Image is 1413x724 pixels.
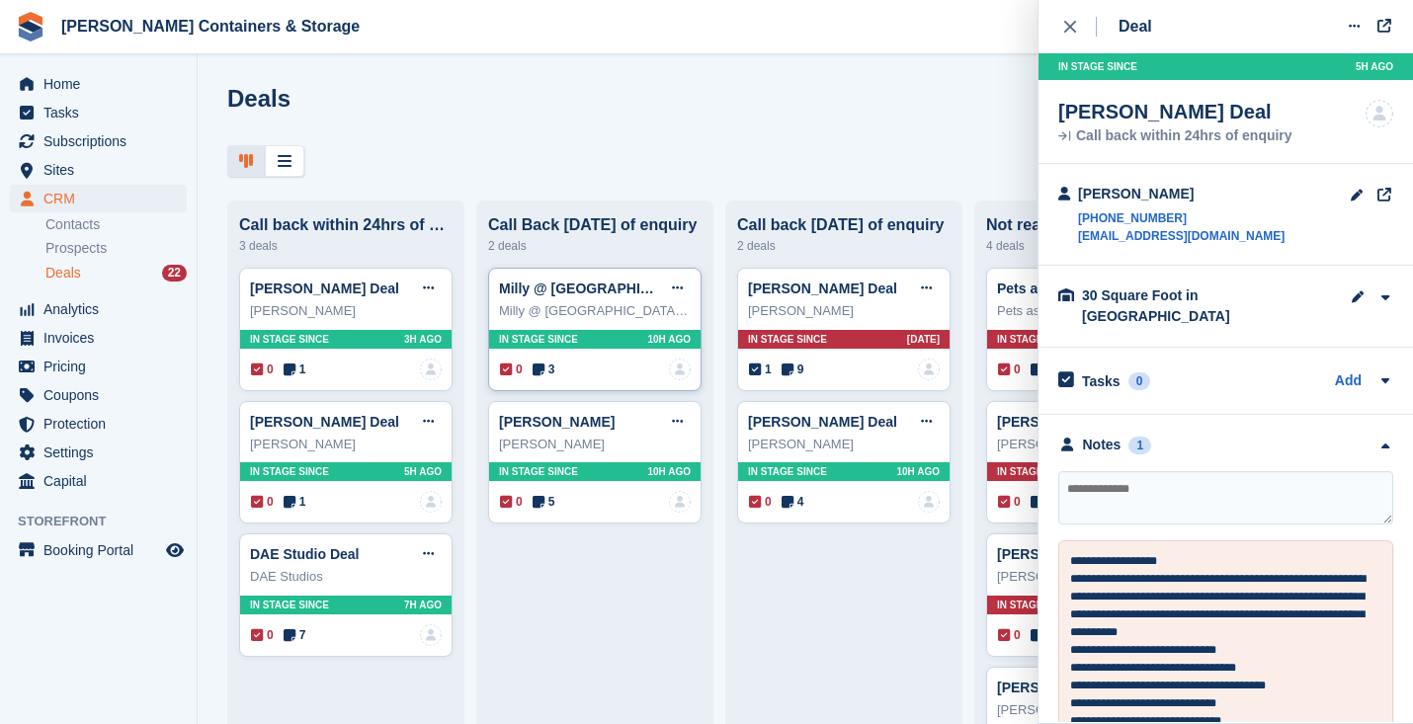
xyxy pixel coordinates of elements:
div: Call back within 24hrs of enquiry [1058,129,1292,143]
img: deal-assignee-blank [420,491,442,513]
span: 5H AGO [1356,59,1393,74]
h1: Deals [227,85,291,112]
span: 17 [1031,626,1059,644]
span: 6 [1031,493,1053,511]
h2: Tasks [1082,372,1121,390]
span: Coupons [43,381,162,409]
div: 30 Square Foot in [GEOGRAPHIC_DATA] [1082,285,1280,327]
span: 0 [251,626,274,644]
span: In stage since [250,598,329,612]
span: 1 [284,361,306,378]
a: [EMAIL_ADDRESS][DOMAIN_NAME] [1078,227,1285,245]
div: 3 deals [239,234,453,258]
span: Capital [43,467,162,495]
a: menu [10,295,187,323]
span: 0 [251,493,274,511]
span: Subscriptions [43,127,162,155]
div: 1 [1128,437,1151,454]
span: In stage since [997,464,1076,479]
span: 3 [533,361,555,378]
span: Storefront [18,512,197,531]
span: 10H AGO [647,332,691,347]
span: 4 [782,493,804,511]
a: menu [10,439,187,466]
a: [PERSON_NAME] Deal [748,281,897,296]
a: Contacts [45,215,187,234]
div: [PERSON_NAME] [748,301,940,321]
div: [PERSON_NAME] [1078,184,1285,204]
div: 0 [1128,372,1151,390]
div: [PERSON_NAME] [997,567,1189,587]
span: Home [43,70,162,98]
span: In stage since [997,332,1076,347]
a: [PHONE_NUMBER] [1078,209,1285,227]
div: 22 [162,265,187,282]
div: DAE Studios [250,567,442,587]
a: [PERSON_NAME] Deal [250,281,399,296]
img: deal-assignee-blank [420,624,442,646]
span: In stage since [250,464,329,479]
a: menu [10,185,187,212]
a: [PERSON_NAME] [499,414,615,430]
span: Pricing [43,353,162,380]
div: 2 deals [488,234,702,258]
span: 0 [251,361,274,378]
a: menu [10,324,187,352]
span: 5 [533,493,555,511]
span: 1 [284,493,306,511]
a: [PERSON_NAME] Deal [250,414,399,430]
span: 9 [782,361,804,378]
a: Deals 22 [45,263,187,283]
span: 7 [1031,361,1053,378]
span: Prospects [45,239,107,258]
a: deal-assignee-blank [420,359,442,380]
a: [PERSON_NAME] Deal [997,680,1146,695]
a: menu [10,127,187,155]
span: 10H AGO [647,464,691,479]
span: Settings [43,439,162,466]
span: In stage since [250,332,329,347]
img: deal-assignee-blank [918,359,940,380]
span: Tasks [43,99,162,126]
span: In stage since [499,464,578,479]
span: Booking Portal [43,536,162,564]
a: deal-assignee-blank [669,359,691,380]
div: Notes [1083,435,1122,455]
div: Pets as Therapy [997,301,1189,321]
span: Invoices [43,324,162,352]
div: [PERSON_NAME] [250,301,442,321]
a: [PERSON_NAME] Deal [748,414,897,430]
a: Prospects [45,238,187,259]
span: Sites [43,156,162,184]
div: Deal [1119,15,1152,39]
a: Preview store [163,538,187,562]
span: 3H AGO [404,332,442,347]
span: 7H AGO [404,598,442,612]
span: 0 [998,493,1021,511]
a: [PERSON_NAME] Deal [997,414,1146,430]
div: [PERSON_NAME] [997,700,1189,720]
a: Milly @ [GEOGRAPHIC_DATA] Coffee Roasters Deal [499,281,842,296]
a: Add [1335,370,1362,393]
a: deal-assignee-blank [669,491,691,513]
span: [DATE] [907,332,940,347]
a: DAE Studio Deal [250,546,359,562]
span: 0 [998,361,1021,378]
span: In stage since [499,332,578,347]
img: stora-icon-8386f47178a22dfd0bd8f6a31ec36ba5ce8667c1dd55bd0f319d3a0aa187defe.svg [16,12,45,41]
div: Not ready to book just yet [986,216,1200,234]
span: 1 [749,361,772,378]
div: Call back [DATE] of enquiry [737,216,951,234]
a: Pets as Therapy Deal [997,281,1136,296]
a: menu [10,410,187,438]
a: [PERSON_NAME] [997,546,1113,562]
div: [PERSON_NAME] [250,435,442,454]
span: Deals [45,264,81,282]
span: In stage since [748,332,827,347]
a: menu [10,467,187,495]
span: CRM [43,185,162,212]
span: 10H AGO [896,464,940,479]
